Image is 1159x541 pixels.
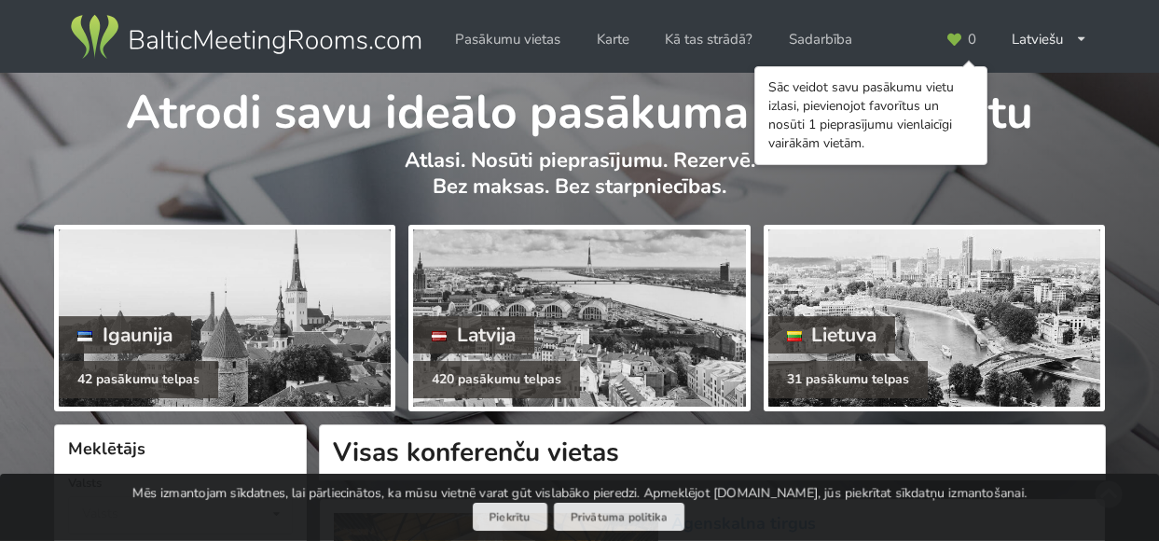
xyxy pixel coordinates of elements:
div: 31 pasākumu telpas [768,361,928,398]
div: Sāc veidot savu pasākumu vietu izlasi, pievienojot favorītus un nosūti 1 pieprasījumu vienlaicīgi... [768,78,973,153]
h1: Visas konferenču vietas [319,424,1106,480]
a: Karte [584,21,642,58]
a: Lietuva 31 pasākumu telpas [764,225,1105,411]
img: Baltic Meeting Rooms [67,11,424,63]
div: Lietuva [768,316,896,354]
span: Meklētājs [68,437,145,460]
p: Atlasi. Nosūti pieprasījumu. Rezervē. Bez maksas. Bez starpniecības. [54,147,1105,219]
a: Igaunija 42 pasākumu telpas [54,225,395,411]
div: 420 pasākumu telpas [413,361,580,398]
span: 0 [968,33,976,47]
h1: Atrodi savu ideālo pasākuma norises vietu [54,73,1105,144]
div: Igaunija [59,316,191,354]
button: Piekrītu [473,503,547,532]
a: Latvija 420 pasākumu telpas [408,225,750,411]
a: Pasākumu vietas [442,21,573,58]
a: Privātuma politika [554,503,684,532]
div: Latviešu [999,21,1100,58]
div: Latvija [413,316,534,354]
a: Sadarbība [776,21,865,58]
a: Kā tas strādā? [652,21,766,58]
div: 42 pasākumu telpas [59,361,218,398]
